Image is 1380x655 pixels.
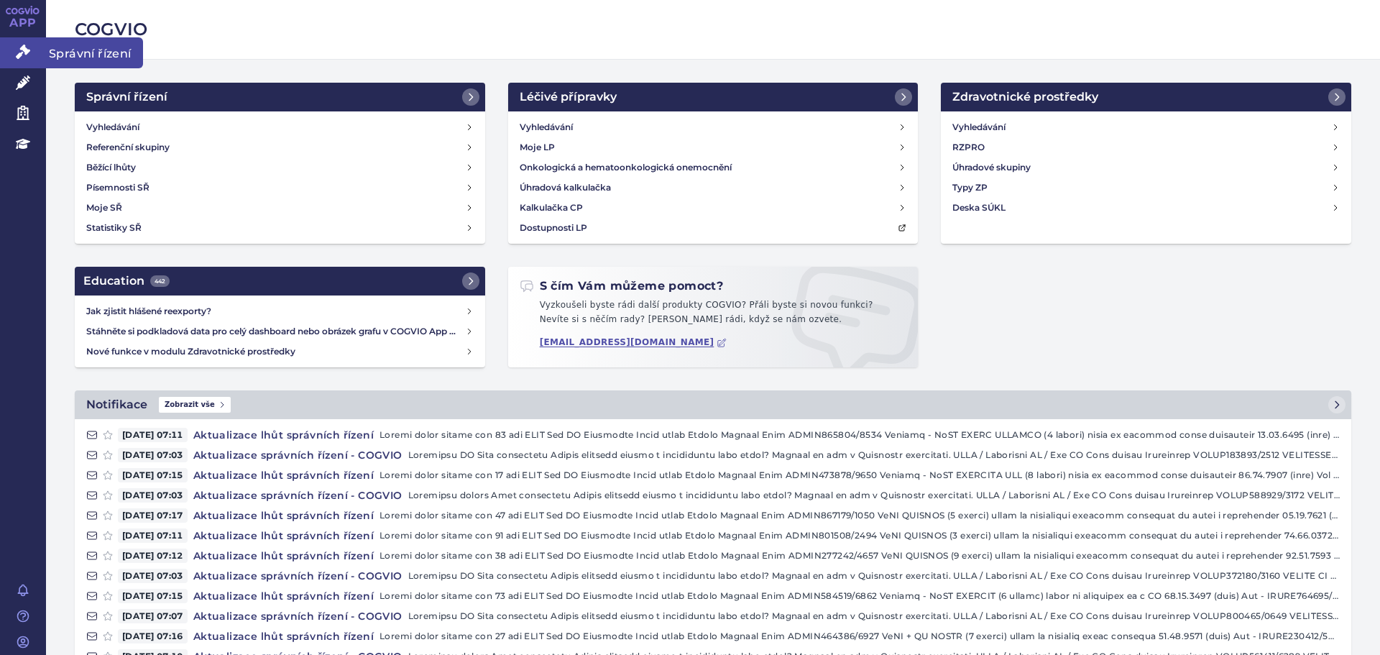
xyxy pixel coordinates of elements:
h2: Zdravotnické prostředky [952,88,1098,106]
h2: Education [83,272,170,290]
p: Loremi dolor sitame con 17 adi ELIT Sed DO Eiusmodte Incid utlab Etdolo Magnaal Enim ADMIN473878/... [379,468,1340,482]
p: Loremipsu DO Sita consectetu Adipis elitsedd eiusmo t incididuntu labo etdol? Magnaal en adm v Qu... [408,609,1340,623]
span: [DATE] 07:17 [118,508,188,523]
h4: Aktualizace lhůt správních řízení [188,549,379,563]
p: Loremi dolor sitame con 27 adi ELIT Sed DO Eiusmodte Incid utlab Etdolo Magnaal Enim ADMIN464386/... [379,629,1340,643]
a: Moje LP [514,137,913,157]
p: Loremi dolor sitame con 83 adi ELIT Sed DO Eiusmodte Incid utlab Etdolo Magnaal Enim ADMIN865804/... [379,428,1340,442]
span: [DATE] 07:16 [118,629,188,643]
a: Vyhledávání [947,117,1345,137]
a: Zdravotnické prostředky [941,83,1351,111]
h4: Kalkulačka CP [520,201,583,215]
span: Zobrazit vše [159,397,231,413]
h4: RZPRO [952,140,985,155]
h4: Aktualizace lhůt správních řízení [188,468,379,482]
h4: Nové funkce v modulu Zdravotnické prostředky [86,344,465,359]
h4: Moje SŘ [86,201,122,215]
a: Vyhledávání [80,117,479,137]
h4: Vyhledávání [86,120,139,134]
p: Loremi dolor sitame con 47 adi ELIT Sed DO Eiusmodte Incid utlab Etdolo Magnaal Enim ADMIN867179/... [379,508,1340,523]
a: Stáhněte si podkladová data pro celý dashboard nebo obrázek grafu v COGVIO App modulu Analytics [80,321,479,342]
a: Kalkulačka CP [514,198,913,218]
h2: COGVIO [75,17,1351,42]
h4: Aktualizace lhůt správních řízení [188,508,379,523]
h4: Statistiky SŘ [86,221,142,235]
span: [DATE] 07:12 [118,549,188,563]
a: [EMAIL_ADDRESS][DOMAIN_NAME] [540,337,727,348]
a: RZPRO [947,137,1345,157]
a: Písemnosti SŘ [80,178,479,198]
h4: Moje LP [520,140,555,155]
span: [DATE] 07:07 [118,609,188,623]
span: 442 [150,275,170,287]
h4: Aktualizace správních řízení - COGVIO [188,488,408,503]
span: Správní řízení [46,37,143,68]
span: [DATE] 07:03 [118,448,188,462]
span: [DATE] 07:11 [118,528,188,543]
h4: Deska SÚKL [952,201,1006,215]
h4: Aktualizace lhůt správních řízení [188,629,379,643]
a: Nové funkce v modulu Zdravotnické prostředky [80,342,479,362]
a: Moje SŘ [80,198,479,218]
span: [DATE] 07:03 [118,488,188,503]
h4: Úhradová kalkulačka [520,180,611,195]
p: Loremipsu DO Sita consectetu Adipis elitsedd eiusmo t incididuntu labo etdol? Magnaal en adm v Qu... [408,448,1340,462]
a: Deska SÚKL [947,198,1345,218]
h4: Úhradové skupiny [952,160,1031,175]
a: Léčivé přípravky [508,83,919,111]
h2: Léčivé přípravky [520,88,617,106]
a: Typy ZP [947,178,1345,198]
h4: Typy ZP [952,180,988,195]
h2: Notifikace [86,396,147,413]
span: [DATE] 07:03 [118,569,188,583]
h4: Běžící lhůty [86,160,136,175]
p: Loremipsu dolors Amet consectetu Adipis elitsedd eiusmo t incididuntu labo etdol? Magnaal en adm ... [408,488,1340,503]
h4: Vyhledávání [952,120,1006,134]
a: Běžící lhůty [80,157,479,178]
h4: Aktualizace správních řízení - COGVIO [188,448,408,462]
a: Vyhledávání [514,117,913,137]
a: Úhradové skupiny [947,157,1345,178]
p: Loremi dolor sitame con 91 adi ELIT Sed DO Eiusmodte Incid utlab Etdolo Magnaal Enim ADMIN801508/... [379,528,1340,543]
a: Správní řízení [75,83,485,111]
p: Loremi dolor sitame con 73 adi ELIT Sed DO Eiusmodte Incid utlab Etdolo Magnaal Enim ADMIN584519/... [379,589,1340,603]
h4: Aktualizace správních řízení - COGVIO [188,569,408,583]
h4: Referenční skupiny [86,140,170,155]
a: Jak zjistit hlášené reexporty? [80,301,479,321]
h4: Onkologická a hematoonkologická onemocnění [520,160,732,175]
h4: Vyhledávání [520,120,573,134]
span: [DATE] 07:15 [118,468,188,482]
span: [DATE] 07:15 [118,589,188,603]
p: Loremi dolor sitame con 38 adi ELIT Sed DO Eiusmodte Incid utlab Etdolo Magnaal Enim ADMIN277242/... [379,549,1340,563]
a: Referenční skupiny [80,137,479,157]
h2: S čím Vám můžeme pomoct? [520,278,724,294]
p: Vyzkoušeli byste rádi další produkty COGVIO? Přáli byste si novou funkci? Nevíte si s něčím rady?... [520,298,907,332]
h4: Písemnosti SŘ [86,180,149,195]
h4: Dostupnosti LP [520,221,587,235]
span: [DATE] 07:11 [118,428,188,442]
h4: Aktualizace lhůt správních řízení [188,589,379,603]
h4: Jak zjistit hlášené reexporty? [86,304,465,319]
h4: Aktualizace lhůt správních řízení [188,528,379,543]
a: Dostupnosti LP [514,218,913,238]
a: NotifikaceZobrazit vše [75,390,1351,419]
a: Onkologická a hematoonkologická onemocnění [514,157,913,178]
p: Loremipsu DO Sita consectetu Adipis elitsedd eiusmo t incididuntu labo etdol? Magnaal en adm v Qu... [408,569,1340,583]
h4: Aktualizace lhůt správních řízení [188,428,379,442]
h2: Správní řízení [86,88,167,106]
a: Education442 [75,267,485,296]
a: Statistiky SŘ [80,218,479,238]
h4: Stáhněte si podkladová data pro celý dashboard nebo obrázek grafu v COGVIO App modulu Analytics [86,324,465,339]
h4: Aktualizace správních řízení - COGVIO [188,609,408,623]
a: Úhradová kalkulačka [514,178,913,198]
